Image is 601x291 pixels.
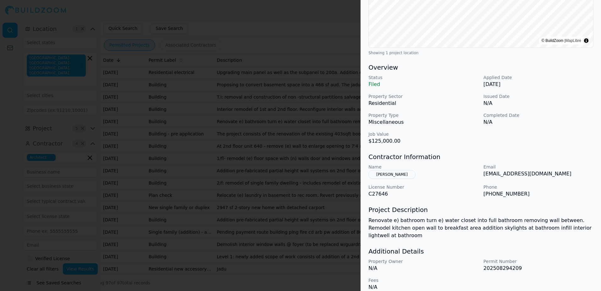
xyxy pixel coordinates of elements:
p: Fees [368,277,478,283]
p: 202508294209 [483,265,593,272]
p: Phone [483,184,593,190]
p: Job Value [368,131,478,137]
p: [DATE] [483,81,593,88]
p: Residential [368,100,478,107]
button: [PERSON_NAME] [368,170,416,179]
p: N/A [483,118,593,126]
h3: Overview [368,63,593,72]
p: Miscellaneous [368,118,478,126]
div: © BuildZoom | [542,37,581,44]
p: Email [483,164,593,170]
a: MapLibre [565,38,581,43]
p: Issued Date [483,93,593,100]
h3: Additional Details [368,247,593,256]
p: Applied Date [483,74,593,81]
p: N/A [368,265,478,272]
p: [EMAIL_ADDRESS][DOMAIN_NAME] [483,170,593,178]
p: License Number [368,184,478,190]
p: [PHONE_NUMBER] [483,190,593,198]
p: N/A [483,100,593,107]
div: Showing 1 project location [368,50,593,55]
h3: Contractor Information [368,152,593,161]
h3: Project Description [368,205,593,214]
p: Renovate e) bathroom turn e) water closet into full bathroom removing wall between. Remodel kitch... [368,217,593,239]
p: Permit Number [483,258,593,265]
p: Filed [368,81,478,88]
p: Property Owner [368,258,478,265]
p: C27646 [368,190,478,198]
p: Status [368,74,478,81]
p: Property Sector [368,93,478,100]
p: N/A [368,283,478,291]
p: Property Type [368,112,478,118]
p: Name [368,164,478,170]
p: Completed Date [483,112,593,118]
p: $125,000.00 [368,137,478,145]
summary: Toggle attribution [582,37,590,44]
